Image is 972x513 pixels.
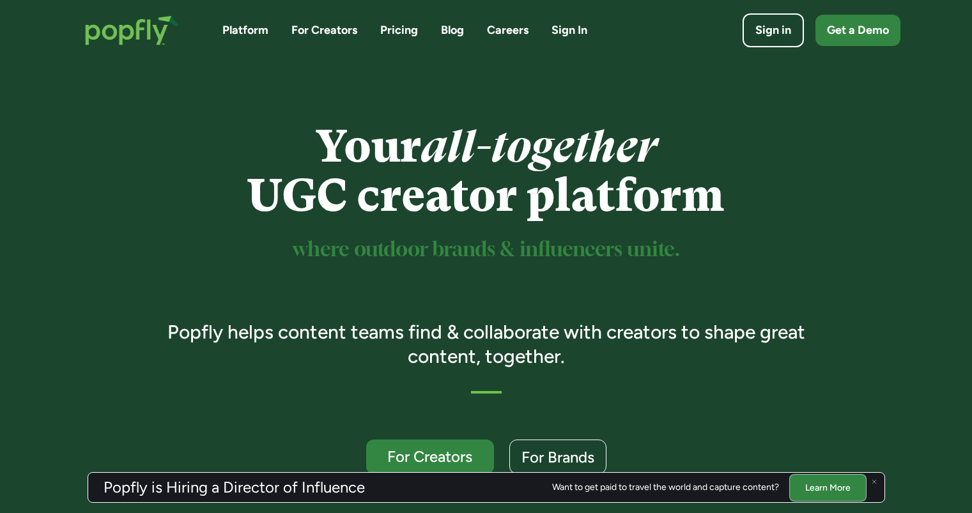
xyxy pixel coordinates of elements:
a: home [72,3,192,58]
a: Platform [222,22,268,38]
a: Learn More [789,473,867,501]
a: Get a Demo [815,15,900,46]
sup: where outdoor brands & influencers unite. [293,240,680,260]
a: Pricing [380,22,418,38]
h3: Popfly is Hiring a Director of Influence [104,480,365,495]
a: For Creators [291,22,357,38]
a: For Creators [366,440,494,474]
a: Sign In [552,22,587,38]
a: Sign in [743,13,804,47]
div: For Brands [521,449,594,465]
a: For Brands [509,440,606,474]
a: Careers [487,22,528,38]
a: Blog [441,22,464,38]
h3: Popfly helps content teams find & collaborate with creators to shape great content, together. [149,320,823,368]
div: For Creators [378,448,482,464]
h1: Your UGC creator platform [149,122,823,220]
em: all-together [421,121,657,172]
div: Want to get paid to travel the world and capture content? [552,482,779,493]
div: Sign in [755,22,791,38]
div: Get a Demo [827,22,889,38]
